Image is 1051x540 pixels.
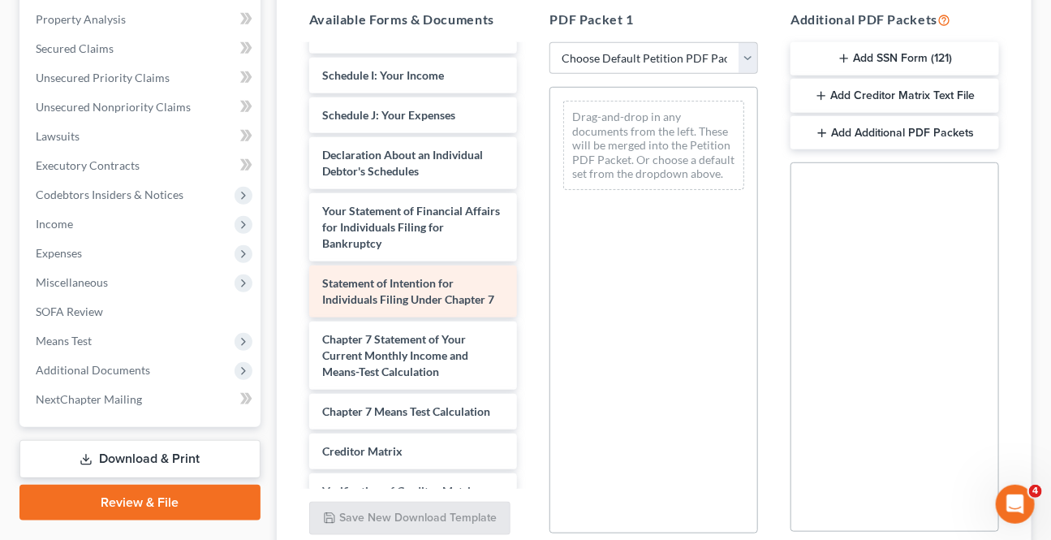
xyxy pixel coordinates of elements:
[36,100,191,114] span: Unsecured Nonpriority Claims
[322,28,465,42] span: Schedule H: Your Codebtors
[322,444,403,458] span: Creditor Matrix
[36,12,126,26] span: Property Analysis
[322,148,483,178] span: Declaration About an Individual Debtor's Schedules
[19,440,261,478] a: Download & Print
[322,68,444,82] span: Schedule I: Your Income
[322,204,500,250] span: Your Statement of Financial Affairs for Individuals Filing for Bankruptcy
[23,93,261,122] a: Unsecured Nonpriority Claims
[36,158,140,172] span: Executory Contracts
[36,305,103,318] span: SOFA Review
[23,63,261,93] a: Unsecured Priority Claims
[36,188,183,201] span: Codebtors Insiders & Notices
[790,79,999,113] button: Add Creditor Matrix Text File
[36,246,82,260] span: Expenses
[322,332,468,378] span: Chapter 7 Statement of Your Current Monthly Income and Means-Test Calculation
[322,404,490,418] span: Chapter 7 Means Test Calculation
[1029,485,1042,498] span: 4
[36,392,142,406] span: NextChapter Mailing
[36,41,114,55] span: Secured Claims
[309,502,510,536] button: Save New Download Template
[23,151,261,180] a: Executory Contracts
[36,275,108,289] span: Miscellaneous
[790,42,999,76] button: Add SSN Form (121)
[309,10,518,29] h5: Available Forms & Documents
[322,276,494,306] span: Statement of Intention for Individuals Filing Under Chapter 7
[563,101,744,190] div: Drag-and-drop in any documents from the left. These will be merged into the Petition PDF Packet. ...
[996,485,1035,524] iframe: Intercom live chat
[23,385,261,414] a: NextChapter Mailing
[23,5,261,34] a: Property Analysis
[23,297,261,326] a: SOFA Review
[36,217,73,231] span: Income
[322,484,477,498] span: Verification of Creditor Matrix
[36,71,170,84] span: Unsecured Priority Claims
[322,108,455,122] span: Schedule J: Your Expenses
[790,116,999,150] button: Add Additional PDF Packets
[23,122,261,151] a: Lawsuits
[549,10,758,29] h5: PDF Packet 1
[36,129,80,143] span: Lawsuits
[23,34,261,63] a: Secured Claims
[36,334,92,348] span: Means Test
[19,485,261,521] a: Review & File
[36,363,150,377] span: Additional Documents
[790,10,999,29] h5: Additional PDF Packets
